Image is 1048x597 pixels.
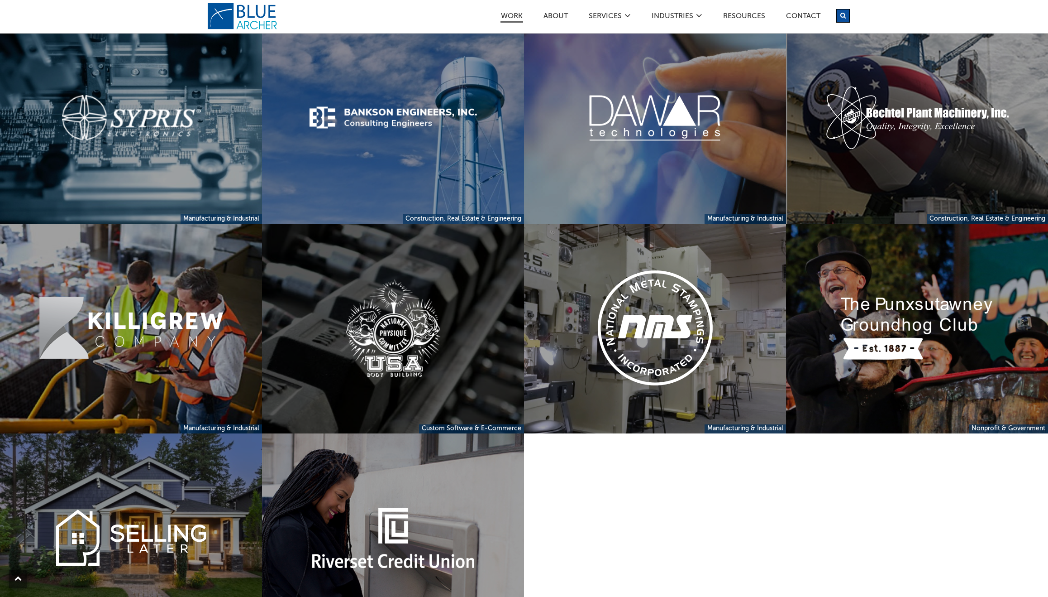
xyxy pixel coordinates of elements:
a: Manufacturing & Industrial [705,424,786,434]
a: Construction, Real Estate & Engineering [403,214,524,224]
a: SERVICES [588,13,622,22]
a: Nonprofit & Government [969,424,1048,434]
a: Custom Software & E-Commerce [419,424,524,434]
a: ABOUT [543,13,568,22]
a: logo [207,3,280,30]
a: Manufacturing & Industrial [181,424,262,434]
a: Contact [786,13,821,22]
a: Work [500,13,523,23]
a: Construction, Real Estate & Engineering [927,214,1048,224]
a: Industries [651,13,694,22]
a: Manufacturing & Industrial [181,214,262,224]
a: Resources [723,13,766,22]
a: Manufacturing & Industrial [705,214,786,224]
